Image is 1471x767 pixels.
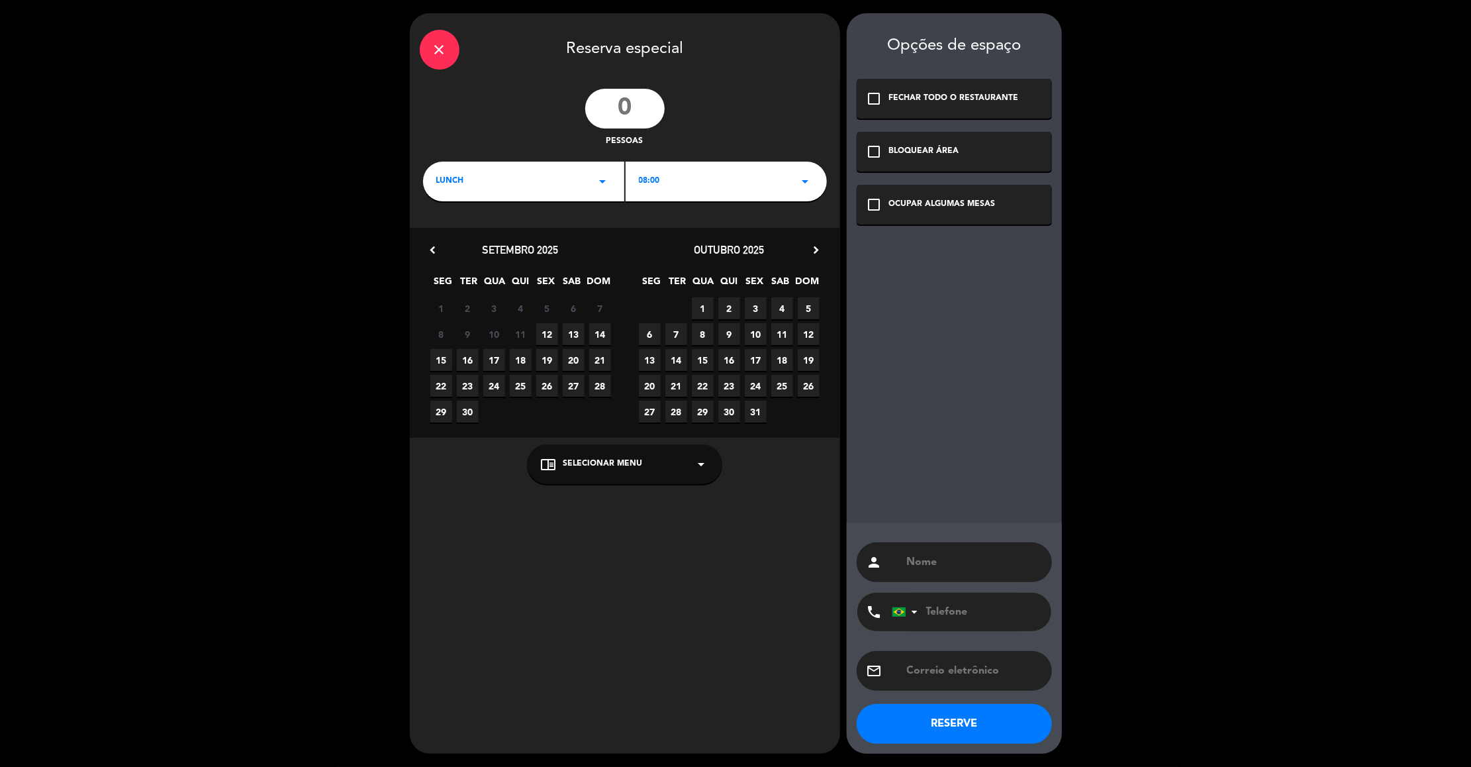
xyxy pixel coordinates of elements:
span: 1 [692,297,714,319]
span: 08:00 [639,175,660,188]
div: BLOQUEAR ÁREA [889,145,959,158]
span: pessoas [606,135,643,148]
span: 9 [457,323,479,345]
span: 5 [536,297,558,319]
span: 5 [798,297,820,319]
span: QUI [718,274,740,295]
span: 15 [430,349,452,371]
span: QUI [510,274,532,295]
span: 11 [771,323,793,345]
span: 2 [457,297,479,319]
span: 29 [430,401,452,423]
span: 4 [771,297,793,319]
span: 1 [430,297,452,319]
span: 23 [457,375,479,397]
span: 23 [718,375,740,397]
span: 7 [665,323,687,345]
span: SAB [561,274,583,295]
span: 17 [745,349,767,371]
span: 24 [483,375,505,397]
span: 7 [589,297,611,319]
span: 19 [798,349,820,371]
i: person [867,554,882,570]
span: 28 [589,375,611,397]
span: LUNCH [436,175,464,188]
span: 18 [771,349,793,371]
i: check_box_outline_blank [867,197,882,213]
i: check_box_outline_blank [867,144,882,160]
i: arrow_drop_down [798,174,814,189]
span: 14 [665,349,687,371]
span: QUA [692,274,714,295]
span: setembro 2025 [483,243,559,256]
i: chrome_reader_mode [540,456,556,472]
span: 27 [639,401,661,423]
span: 22 [692,375,714,397]
button: RESERVE [857,704,1052,744]
i: close [432,42,448,58]
span: SEG [641,274,663,295]
span: 31 [745,401,767,423]
div: Opções de espaço [857,36,1052,56]
span: 30 [718,401,740,423]
i: arrow_drop_down [595,174,611,189]
span: 29 [692,401,714,423]
span: 21 [589,349,611,371]
span: outubro 2025 [694,243,764,256]
input: Telefone [892,593,1037,631]
span: 22 [430,375,452,397]
span: Selecionar menu [563,458,642,471]
span: SEX [536,274,557,295]
input: 0 [585,89,665,128]
span: DOM [587,274,609,295]
span: 18 [510,349,532,371]
span: 21 [665,375,687,397]
span: 16 [718,349,740,371]
span: 25 [510,375,532,397]
span: 2 [718,297,740,319]
span: 10 [483,323,505,345]
span: 13 [639,349,661,371]
span: 12 [536,323,558,345]
span: 16 [457,349,479,371]
span: 24 [745,375,767,397]
span: 27 [563,375,585,397]
input: Correio eletrônico [906,662,1042,680]
span: 3 [745,297,767,319]
span: TER [458,274,480,295]
span: DOM [796,274,818,295]
i: email [867,663,882,679]
span: 20 [563,349,585,371]
span: 10 [745,323,767,345]
span: 25 [771,375,793,397]
span: 26 [798,375,820,397]
span: 4 [510,297,532,319]
span: 30 [457,401,479,423]
div: FECHAR TODO O RESTAURANTE [889,92,1019,105]
input: Nome [906,553,1042,572]
i: arrow_drop_down [693,456,709,472]
span: 13 [563,323,585,345]
span: 17 [483,349,505,371]
span: SAB [770,274,792,295]
span: 12 [798,323,820,345]
span: 14 [589,323,611,345]
span: TER [667,274,688,295]
span: 3 [483,297,505,319]
div: Reserva especial [410,13,840,82]
i: phone [867,604,882,620]
span: SEX [744,274,766,295]
i: chevron_left [426,243,440,257]
div: Brazil (Brasil): +55 [892,593,923,631]
span: 28 [665,401,687,423]
span: QUA [484,274,506,295]
span: 8 [692,323,714,345]
span: 9 [718,323,740,345]
div: OCUPAR ALGUMAS MESAS [889,198,996,211]
i: chevron_right [810,243,824,257]
span: 11 [510,323,532,345]
span: 15 [692,349,714,371]
span: 26 [536,375,558,397]
span: 6 [639,323,661,345]
span: 20 [639,375,661,397]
